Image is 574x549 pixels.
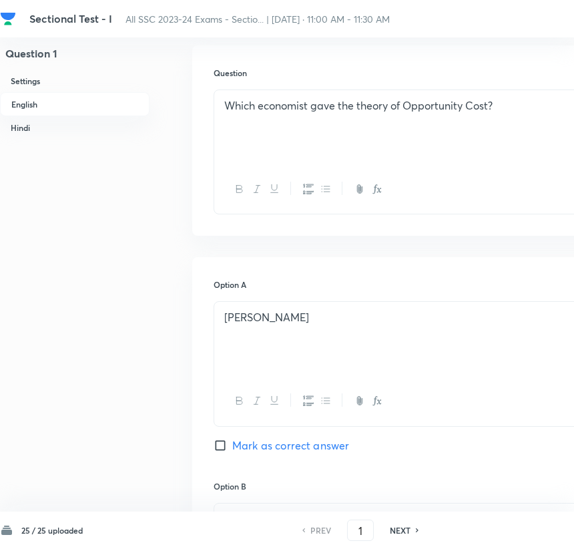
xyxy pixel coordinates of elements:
span: Mark as correct answer [232,437,349,453]
span: All SSC 2023-24 Exams - Sectio... | [DATE] · 11:00 AM - 11:30 AM [125,13,390,25]
h6: NEXT [390,524,410,536]
span: Sectional Test - I [29,11,112,25]
h6: 25 / 25 uploaded [21,524,83,536]
h6: PREV [310,524,331,536]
